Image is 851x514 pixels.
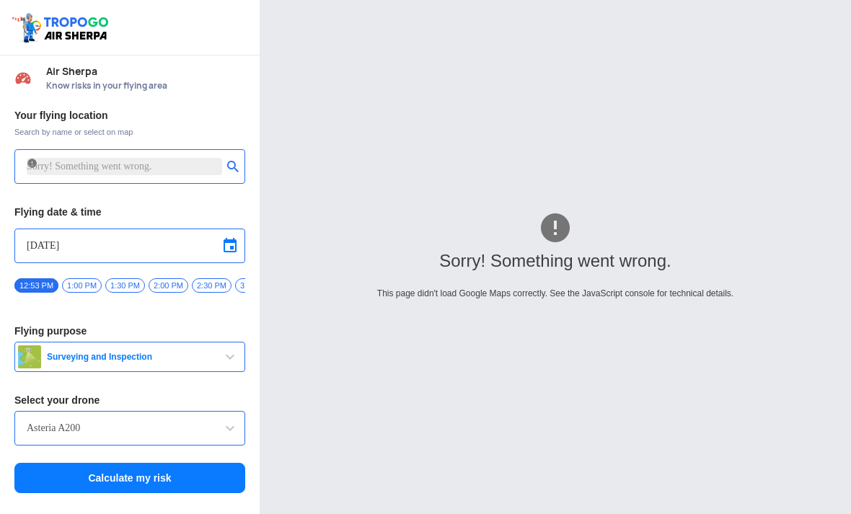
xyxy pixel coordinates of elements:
[14,278,58,293] span: 12:53 PM
[27,237,233,254] input: Select Date
[14,110,245,120] h3: Your flying location
[14,463,245,493] button: Calculate my risk
[27,420,233,437] input: Search by name or Brand
[322,249,788,273] div: Sorry! Something went wrong.
[14,342,245,372] button: Surveying and Inspection
[192,278,232,293] span: 2:30 PM
[62,278,102,293] span: 1:00 PM
[105,278,145,293] span: 1:30 PM
[14,326,245,336] h3: Flying purpose
[14,395,245,405] h3: Select your drone
[14,69,32,87] img: Risk Scores
[149,278,188,293] span: 2:00 PM
[41,351,221,363] span: Surveying and Inspection
[14,207,245,217] h3: Flying date & time
[18,345,41,368] img: survey.png
[235,278,275,293] span: 3:00 PM
[46,80,245,92] span: Know risks in your flying area
[322,288,788,300] div: This page didn't load Google Maps correctly. See the JavaScript console for technical details.
[11,11,113,44] img: ic_tgdronemaps.svg
[27,158,222,175] input: Sorry! Something went wrong.
[14,126,245,138] span: Search by name or select on map
[46,66,245,77] span: Air Sherpa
